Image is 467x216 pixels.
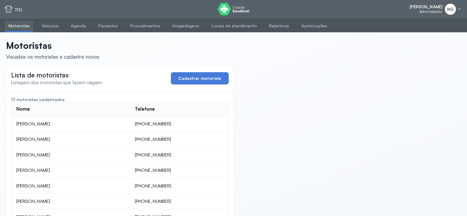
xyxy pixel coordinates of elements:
a: Hospedagens [169,21,203,31]
img: logo do Cidade Saudável [218,3,249,15]
img: tfd.svg [5,6,12,13]
a: Pacientes [95,21,122,31]
td: [PHONE_NUMBER] [130,194,228,209]
span: Listagem dos motoristas que fazem viagem [11,80,102,85]
a: Autorizações [298,21,331,31]
div: 13 motoristas cadastrados [11,97,229,102]
td: [PERSON_NAME] [11,147,130,163]
a: Motoristas [5,21,33,31]
div: Nome [16,106,30,112]
a: Locais de atendimento [208,21,260,31]
td: [PHONE_NUMBER] [130,132,228,147]
div: Telefone [135,106,155,112]
td: [PERSON_NAME] [11,178,130,194]
td: [PHONE_NUMBER] [130,178,228,194]
div: Visualize os motoristas e cadastre novos [6,53,99,60]
span: Lista de motoristas [11,71,69,79]
button: Cadastrar motorista [171,72,229,84]
td: [PHONE_NUMBER] [130,116,228,132]
td: [PERSON_NAME] [11,132,130,147]
td: [PERSON_NAME] [11,163,130,178]
p: Motoristas [6,40,99,51]
td: [PERSON_NAME] [11,116,130,132]
a: Procedimentos [127,21,163,31]
a: Relatórios [265,21,293,31]
td: [PHONE_NUMBER] [130,163,228,178]
a: Veículos [38,21,62,31]
td: [PERSON_NAME] [11,194,130,209]
td: [PHONE_NUMBER] [130,147,228,163]
p: TFD [15,7,22,13]
a: Agenda [67,21,90,31]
